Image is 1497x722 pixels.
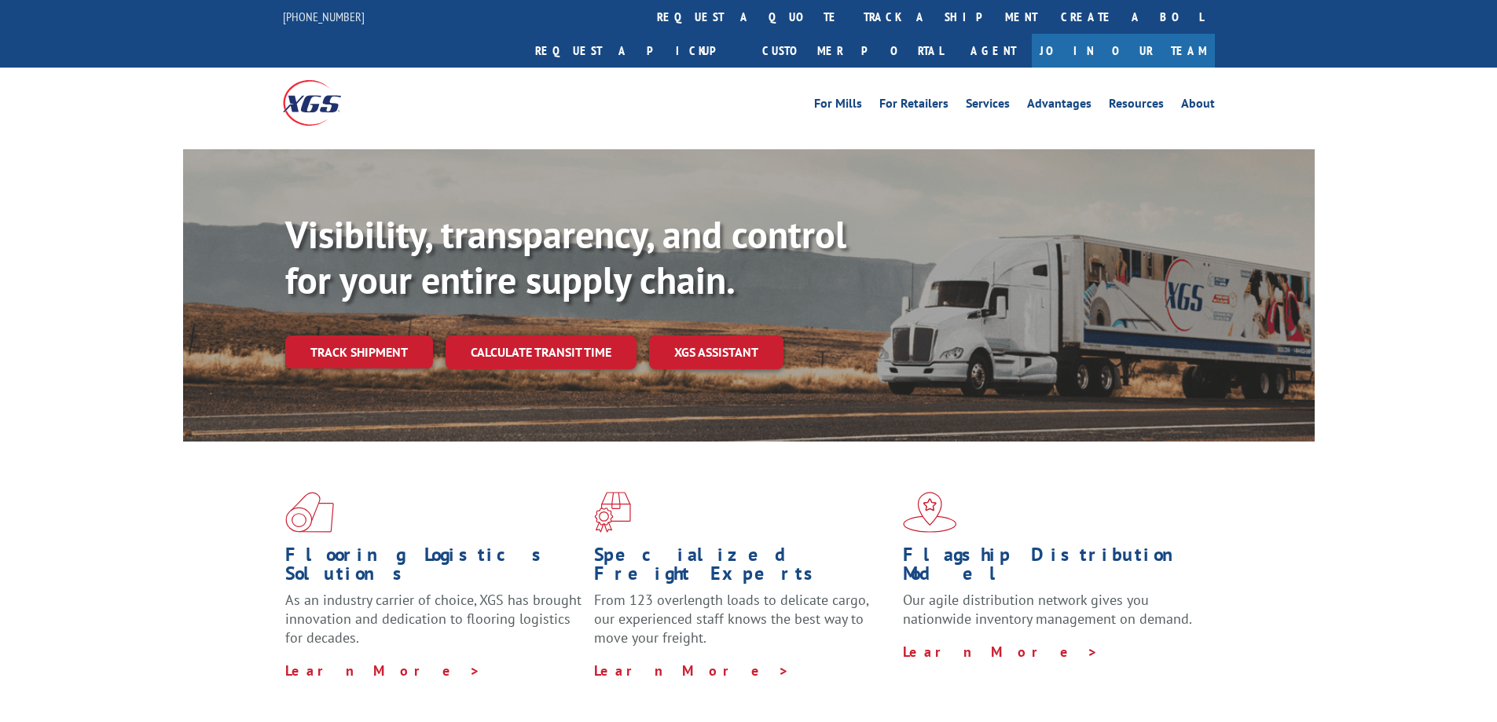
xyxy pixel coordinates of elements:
span: Our agile distribution network gives you nationwide inventory management on demand. [903,591,1192,628]
img: xgs-icon-total-supply-chain-intelligence-red [285,492,334,533]
a: [PHONE_NUMBER] [283,9,365,24]
h1: Specialized Freight Experts [594,545,891,591]
a: Advantages [1027,97,1092,115]
img: xgs-icon-focused-on-flooring-red [594,492,631,533]
p: From 123 overlength loads to delicate cargo, our experienced staff knows the best way to move you... [594,591,891,661]
a: For Mills [814,97,862,115]
a: Request a pickup [523,34,750,68]
h1: Flagship Distribution Model [903,545,1200,591]
b: Visibility, transparency, and control for your entire supply chain. [285,210,846,304]
a: Calculate transit time [446,335,637,369]
a: Learn More > [594,662,790,680]
a: Agent [955,34,1032,68]
a: For Retailers [879,97,948,115]
a: Resources [1109,97,1164,115]
a: XGS ASSISTANT [649,335,783,369]
img: xgs-icon-flagship-distribution-model-red [903,492,957,533]
a: Learn More > [903,643,1099,661]
a: Join Our Team [1032,34,1215,68]
a: Learn More > [285,662,481,680]
a: Services [966,97,1010,115]
a: About [1181,97,1215,115]
a: Track shipment [285,335,433,368]
h1: Flooring Logistics Solutions [285,545,582,591]
span: As an industry carrier of choice, XGS has brought innovation and dedication to flooring logistics... [285,591,582,647]
a: Customer Portal [750,34,955,68]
